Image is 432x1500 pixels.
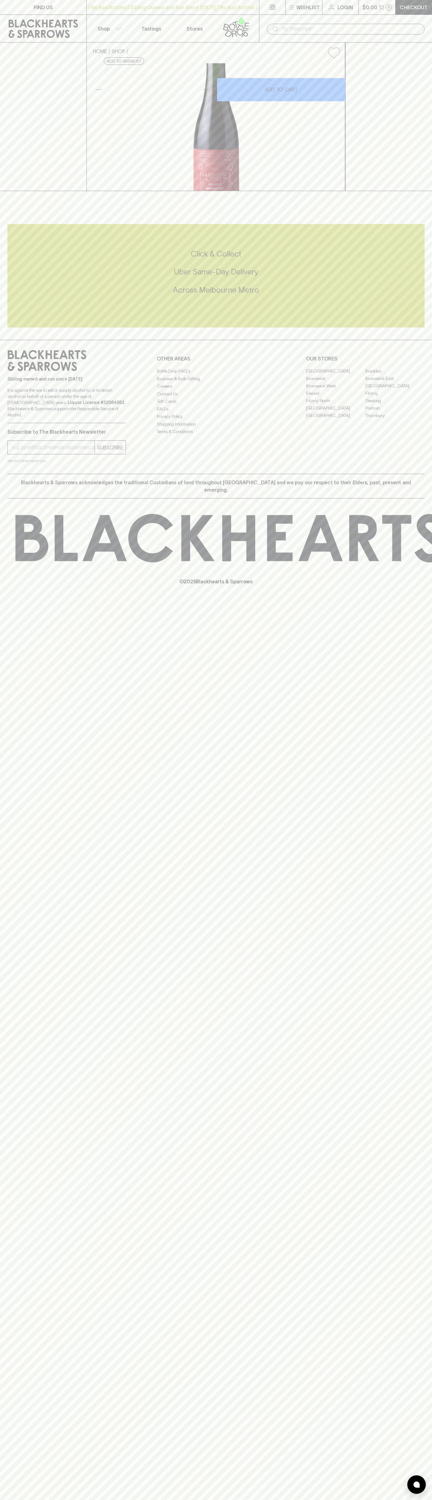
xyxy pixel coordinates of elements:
[365,367,425,375] a: Braddon
[68,400,124,405] strong: Liquor License #32064953
[363,4,377,11] p: $0.00
[306,390,365,397] a: Elwood
[365,404,425,412] a: Prahran
[187,25,203,32] p: Stores
[157,355,275,362] p: OTHER AREAS
[306,382,365,390] a: Brunswick West
[388,6,390,9] p: 0
[157,405,275,413] a: FAQ's
[104,57,144,65] button: Add to wishlist
[306,355,425,362] p: OUR STORES
[95,441,126,454] button: SUBSCRIBE
[157,368,275,375] a: Bottle Drop FAQ's
[7,458,126,464] p: We will never spam you
[12,443,94,452] input: e.g. jane@blackheartsandsparrows.com.au
[282,24,420,34] input: Try "Pinot noir"
[365,397,425,404] a: Geelong
[157,390,275,398] a: Contact Us
[7,249,425,259] h5: Click & Collect
[365,382,425,390] a: [GEOGRAPHIC_DATA]
[338,4,353,11] p: Login
[141,25,161,32] p: Tastings
[7,376,126,382] p: Sibling owned and run since [DATE]
[157,383,275,390] a: Careers
[97,444,123,451] p: SUBSCRIBE
[7,428,126,435] p: Subscribe to The Blackhearts Newsletter
[87,15,130,42] button: Shop
[265,86,298,93] p: ADD TO CART
[88,63,345,191] img: 40753.png
[400,4,428,11] p: Checkout
[306,404,365,412] a: [GEOGRAPHIC_DATA]
[98,25,110,32] p: Shop
[365,390,425,397] a: Fitzroy
[157,398,275,405] a: Gift Cards
[7,267,425,277] h5: Uber Same-Day Delivery
[217,78,345,101] button: ADD TO CART
[157,428,275,435] a: Terms & Conditions
[365,375,425,382] a: Brunswick East
[112,48,125,54] a: SHOP
[413,1481,420,1488] img: bubble-icon
[157,420,275,428] a: Shipping Information
[12,479,420,494] p: Blackhearts & Sparrows acknowledges the traditional Custodians of land throughout [GEOGRAPHIC_DAT...
[306,412,365,419] a: [GEOGRAPHIC_DATA]
[157,375,275,382] a: Business & Bulk Gifting
[157,413,275,420] a: Privacy Policy
[7,224,425,327] div: Call to action block
[365,412,425,419] a: Thornbury
[325,45,342,61] button: Add to wishlist
[306,367,365,375] a: [GEOGRAPHIC_DATA]
[306,375,365,382] a: Brunswick
[7,387,126,418] p: It is against the law to sell or supply alcohol to, or to obtain alcohol on behalf of a person un...
[296,4,320,11] p: Wishlist
[93,48,107,54] a: HOME
[7,285,425,295] h5: Across Melbourne Metro
[34,4,53,11] p: FIND US
[306,397,365,404] a: Fitzroy North
[130,15,173,42] a: Tastings
[173,15,216,42] a: Stores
